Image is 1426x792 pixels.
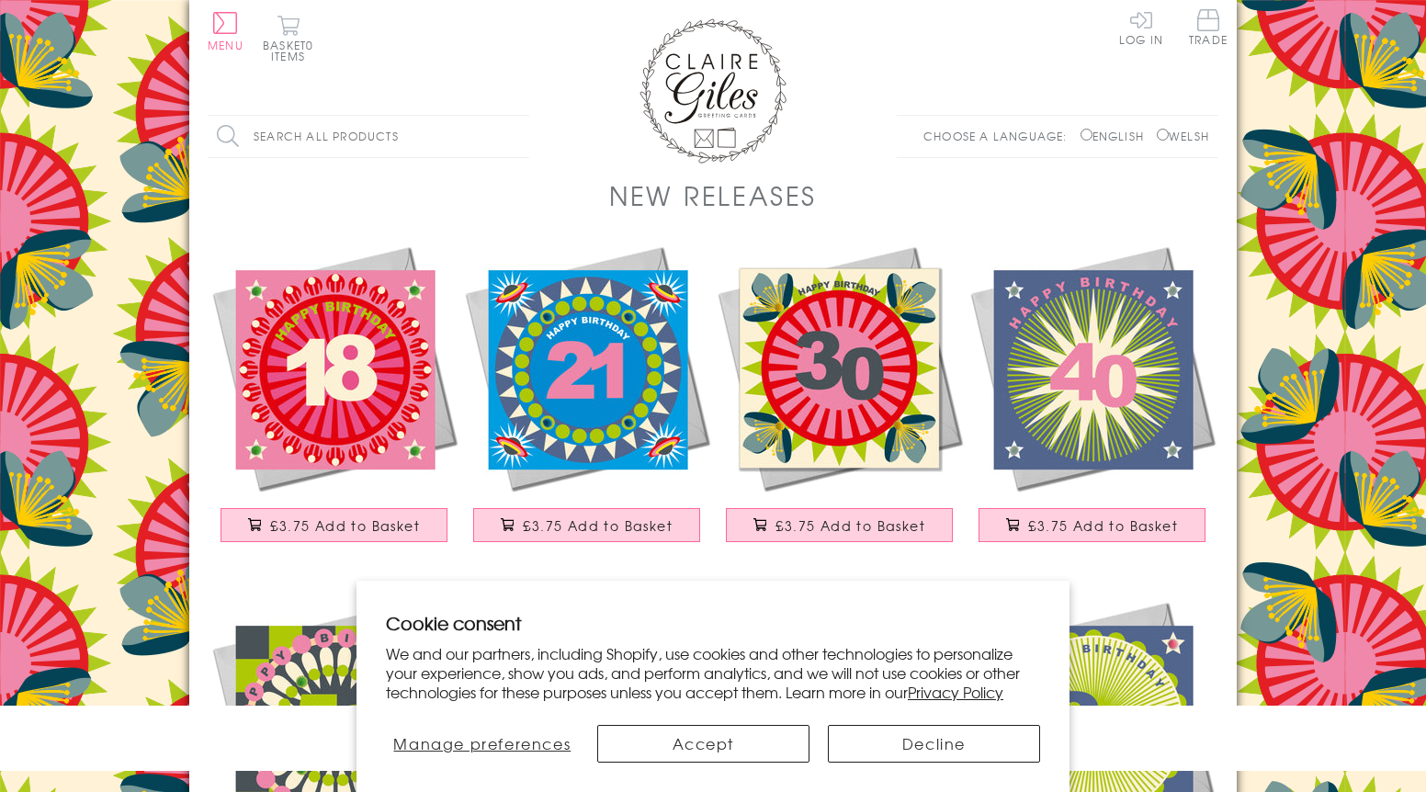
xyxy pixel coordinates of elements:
h1: New Releases [609,176,817,214]
a: Birthday Card, Age 40 - Starburst, Happy 40th Birthday, Embellished with pompoms £3.75 Add to Basket [966,242,1218,560]
img: Birthday Card, Age 21 - Blue Circle, Happy 21st Birthday, Embellished with pompoms [460,242,713,494]
button: Manage preferences [386,725,579,763]
img: Birthday Card, Age 18 - Pink Circle, Happy 18th Birthday, Embellished with pompoms [208,242,460,494]
input: Welsh [1157,129,1169,141]
label: English [1081,128,1153,144]
span: £3.75 Add to Basket [270,516,420,535]
button: £3.75 Add to Basket [726,508,954,542]
a: Privacy Policy [908,681,1003,703]
button: Decline [828,725,1040,763]
img: Birthday Card, Age 30 - Flowers, Happy 30th Birthday, Embellished with pompoms [713,242,966,494]
button: Menu [208,12,243,51]
span: £3.75 Add to Basket [523,516,673,535]
button: Basket0 items [263,15,313,62]
h2: Cookie consent [386,610,1040,636]
img: Birthday Card, Age 40 - Starburst, Happy 40th Birthday, Embellished with pompoms [966,242,1218,494]
input: Search all products [208,116,529,157]
span: 0 items [271,37,313,64]
input: Search [511,116,529,157]
span: £3.75 Add to Basket [1028,516,1178,535]
button: £3.75 Add to Basket [473,508,701,542]
button: £3.75 Add to Basket [221,508,448,542]
button: Accept [597,725,809,763]
a: Birthday Card, Age 21 - Blue Circle, Happy 21st Birthday, Embellished with pompoms £3.75 Add to B... [460,242,713,560]
a: Trade [1189,9,1228,49]
a: Birthday Card, Age 18 - Pink Circle, Happy 18th Birthday, Embellished with pompoms £3.75 Add to B... [208,242,460,560]
input: English [1081,129,1092,141]
a: Birthday Card, Age 30 - Flowers, Happy 30th Birthday, Embellished with pompoms £3.75 Add to Basket [713,242,966,560]
img: Claire Giles Greetings Cards [639,18,787,164]
button: £3.75 Add to Basket [979,508,1206,542]
span: £3.75 Add to Basket [775,516,925,535]
span: Manage preferences [393,732,571,754]
p: Choose a language: [923,128,1077,144]
p: We and our partners, including Shopify, use cookies and other technologies to personalize your ex... [386,644,1040,701]
a: Log In [1119,9,1163,45]
span: Menu [208,37,243,53]
span: Trade [1189,9,1228,45]
label: Welsh [1157,128,1209,144]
